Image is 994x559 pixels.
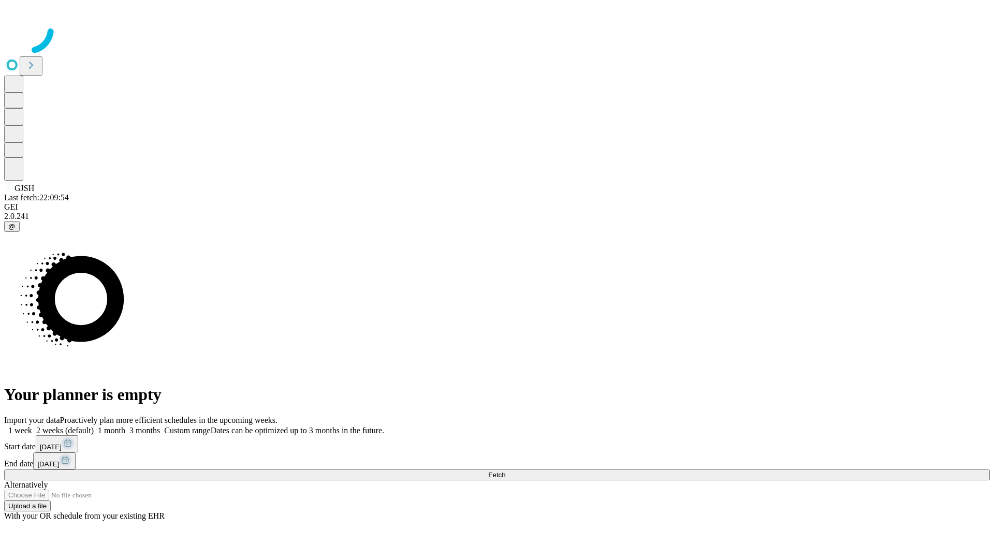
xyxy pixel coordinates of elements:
[4,452,990,469] div: End date
[36,426,94,435] span: 2 weeks (default)
[40,443,62,451] span: [DATE]
[36,435,78,452] button: [DATE]
[4,385,990,404] h1: Your planner is empty
[164,426,210,435] span: Custom range
[211,426,384,435] span: Dates can be optimized up to 3 months in the future.
[33,452,76,469] button: [DATE]
[4,480,48,489] span: Alternatively
[14,184,34,193] span: GJSH
[8,223,16,230] span: @
[4,193,69,202] span: Last fetch: 22:09:54
[488,471,505,479] span: Fetch
[129,426,160,435] span: 3 months
[60,416,277,424] span: Proactively plan more efficient schedules in the upcoming weeks.
[4,202,990,212] div: GEI
[98,426,125,435] span: 1 month
[4,212,990,221] div: 2.0.241
[4,501,51,511] button: Upload a file
[37,460,59,468] span: [DATE]
[4,469,990,480] button: Fetch
[8,426,32,435] span: 1 week
[4,221,20,232] button: @
[4,435,990,452] div: Start date
[4,416,60,424] span: Import your data
[4,511,165,520] span: With your OR schedule from your existing EHR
